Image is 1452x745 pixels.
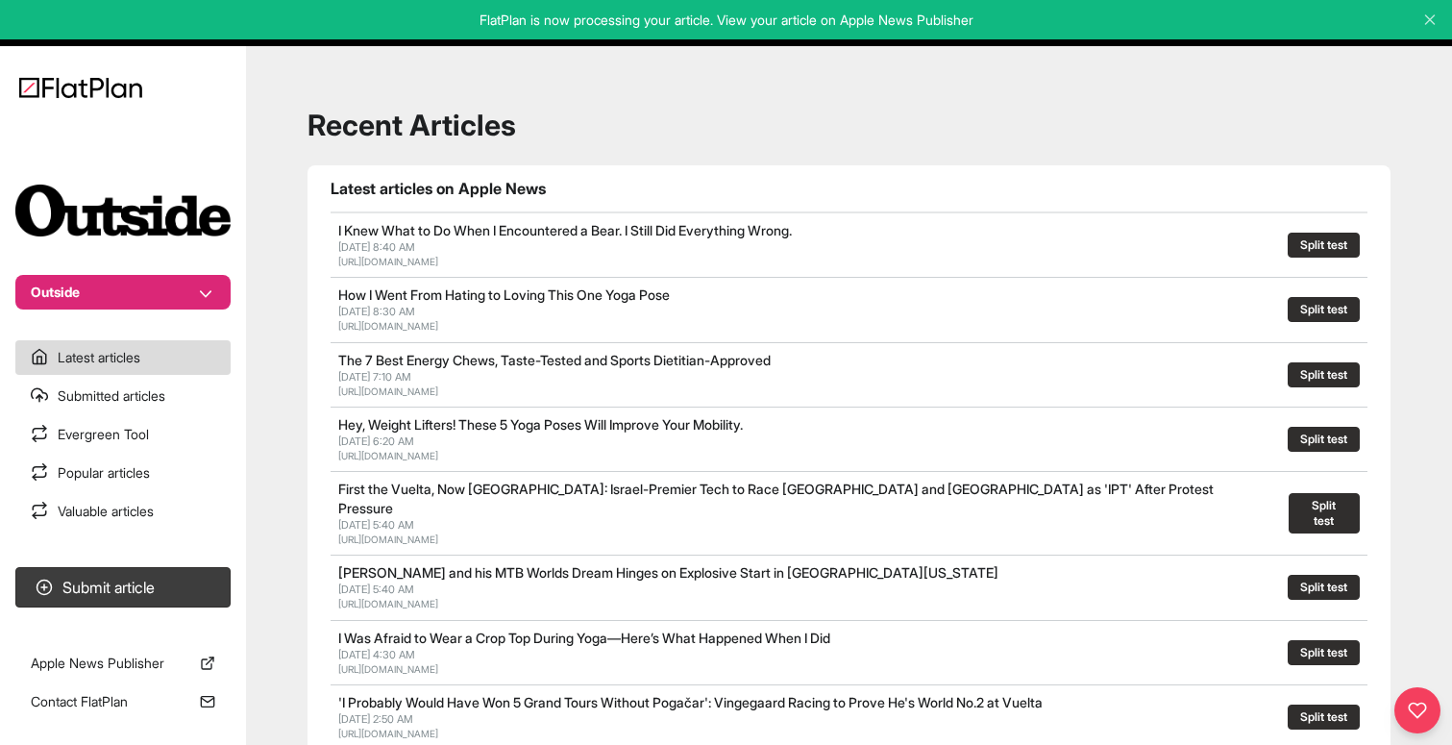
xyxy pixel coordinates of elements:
a: 'I Probably Would Have Won 5 Grand Tours Without Pogačar': Vingegaard Racing to Prove He's World ... [338,694,1043,710]
a: First the Vuelta, Now [GEOGRAPHIC_DATA]: Israel-Premier Tech to Race [GEOGRAPHIC_DATA] and [GEOGR... [338,481,1214,516]
span: [DATE] 2:50 AM [338,712,413,726]
img: Logo [19,77,142,98]
button: Split test [1288,233,1360,258]
button: Split test [1288,705,1360,730]
a: Contact FlatPlan [15,684,231,719]
button: Split test [1288,362,1360,387]
a: [URL][DOMAIN_NAME] [338,598,438,609]
a: Hey, Weight Lifters! These 5 Yoga Poses Will Improve Your Mobility. [338,416,743,433]
a: [PERSON_NAME] and his MTB Worlds Dream Hinges on Explosive Start in [GEOGRAPHIC_DATA][US_STATE] [338,564,998,581]
button: Split test [1289,493,1361,534]
a: [URL][DOMAIN_NAME] [338,450,438,461]
span: [DATE] 7:10 AM [338,370,411,384]
img: Publication Logo [15,185,231,236]
button: Split test [1288,575,1360,600]
a: [URL][DOMAIN_NAME] [338,663,438,675]
h1: Latest articles on Apple News [331,177,1367,200]
span: [DATE] 8:30 AM [338,305,415,318]
a: Evergreen Tool [15,417,231,452]
a: [URL][DOMAIN_NAME] [338,256,438,267]
span: [DATE] 6:20 AM [338,435,414,448]
a: Submitted articles [15,379,231,413]
a: The 7 Best Energy Chews, Taste-Tested and Sports Dietitian-Approved [338,352,771,368]
button: Split test [1288,640,1360,665]
span: [DATE] 8:40 AM [338,240,415,254]
a: How I Went From Hating to Loving This One Yoga Pose [338,286,670,303]
a: [URL][DOMAIN_NAME] [338,385,438,397]
h1: Recent Articles [308,108,1390,142]
a: [URL][DOMAIN_NAME] [338,728,438,739]
a: Latest articles [15,340,231,375]
span: [DATE] 5:40 AM [338,518,414,532]
a: [URL][DOMAIN_NAME] [338,320,438,332]
button: Split test [1288,297,1360,322]
p: FlatPlan is now processing your article. View your article on Apple News Publisher [13,11,1439,30]
button: Outside [15,275,231,310]
button: Submit article [15,567,231,608]
a: Valuable articles [15,494,231,529]
span: [DATE] 4:30 AM [338,648,415,661]
a: [URL][DOMAIN_NAME] [338,534,438,545]
a: I Was Afraid to Wear a Crop Top During Yoga—Here’s What Happened When I Did [338,630,830,646]
a: I Knew What to Do When I Encountered a Bear. I Still Did Everything Wrong. [338,222,792,238]
a: Apple News Publisher [15,646,231,681]
button: Split test [1288,427,1360,452]
span: [DATE] 5:40 AM [338,583,414,596]
a: Popular articles [15,456,231,490]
